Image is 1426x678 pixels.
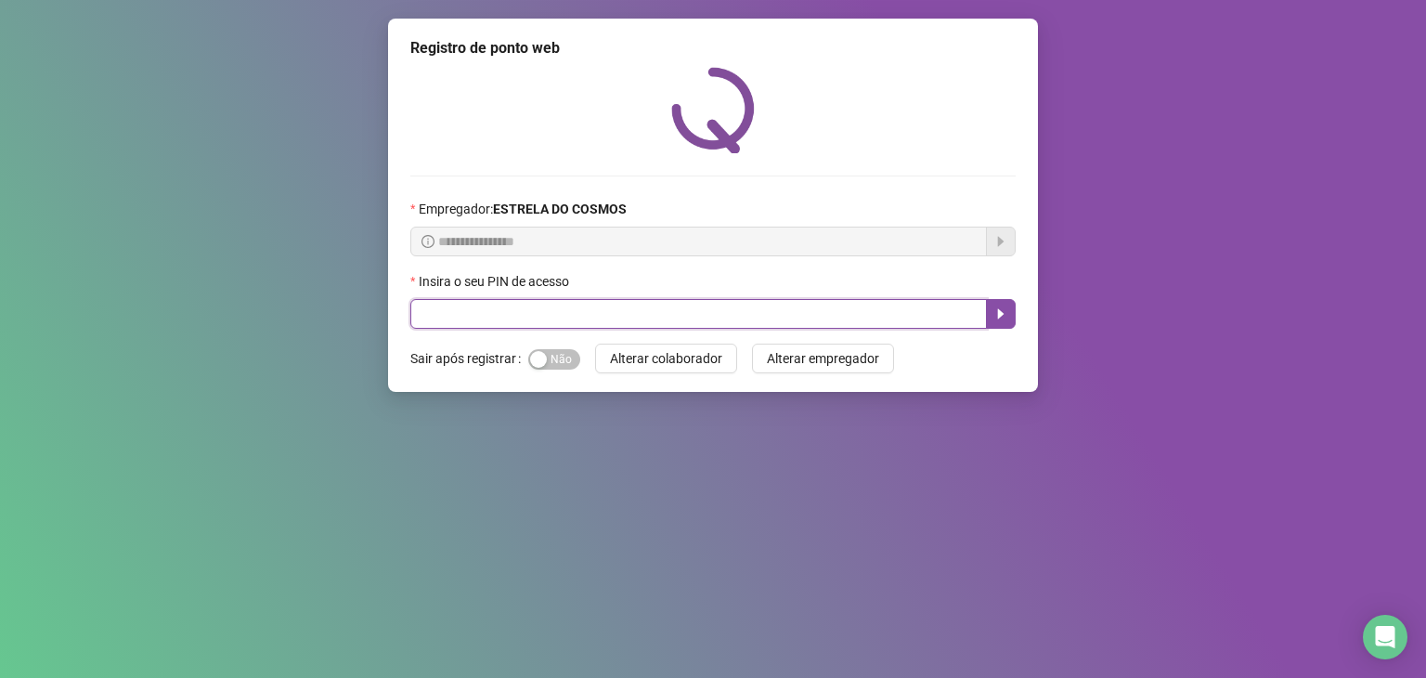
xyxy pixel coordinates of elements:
div: Registro de ponto web [410,37,1016,59]
button: Alterar empregador [752,344,894,373]
label: Sair após registrar [410,344,528,373]
span: Alterar empregador [767,348,879,369]
span: Alterar colaborador [610,348,722,369]
div: Open Intercom Messenger [1363,615,1407,659]
span: caret-right [993,306,1008,321]
label: Insira o seu PIN de acesso [410,271,581,292]
span: info-circle [421,235,434,248]
button: Alterar colaborador [595,344,737,373]
strong: ESTRELA DO COSMOS [493,202,627,216]
img: QRPoint [671,67,755,153]
span: Empregador : [419,199,627,219]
